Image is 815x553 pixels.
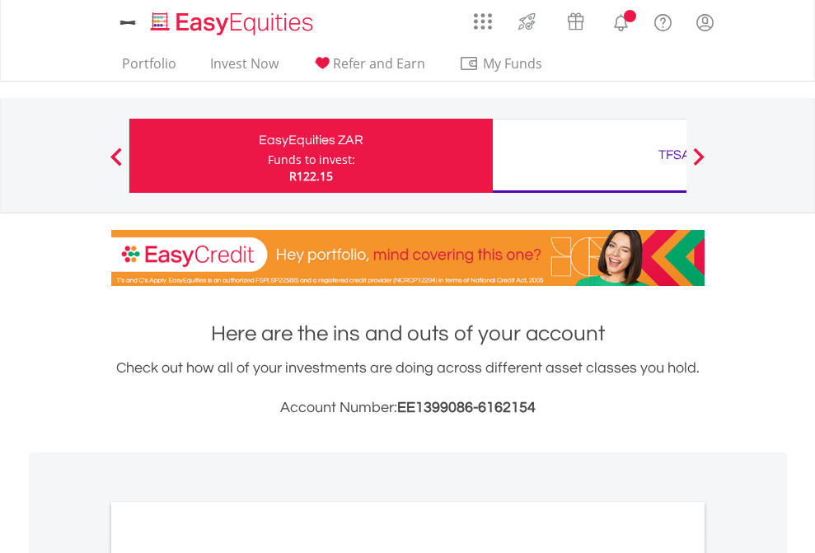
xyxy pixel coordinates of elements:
button: Previous [100,156,133,172]
div: Funds to invest: [268,152,355,168]
span: R122.15 [289,168,333,184]
img: EasyCredit Promotion Banner [111,230,705,286]
a: Invest Now [204,55,285,81]
img: vouchers-v2.svg [562,8,589,35]
img: EasyEquities_Logo.png [148,10,320,37]
a: Notifications [600,4,642,37]
a: Vouchers [551,4,600,35]
img: thrive-v2.svg [513,8,541,35]
button: Next [682,156,715,172]
a: AppsGrid [463,4,503,30]
div: Check out how all of your investments are doing across different asset classes you hold. [111,357,705,419]
span: My Funds [459,53,567,74]
div: EasyEquities ZAR [139,129,483,152]
a: My Profile [684,4,726,40]
img: grid-menu-icon.svg [474,12,492,30]
a: Portfolio [115,55,183,81]
a: Refer and Earn [306,55,432,81]
h3: Account Number: [111,396,705,419]
span: Refer and Earn [333,54,425,73]
span: EE1399086-6162154 [397,400,536,415]
a: FAQ's and Support [642,4,684,37]
h1: Here are the ins and outs of your account [111,319,705,349]
a: Home page [144,4,320,37]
